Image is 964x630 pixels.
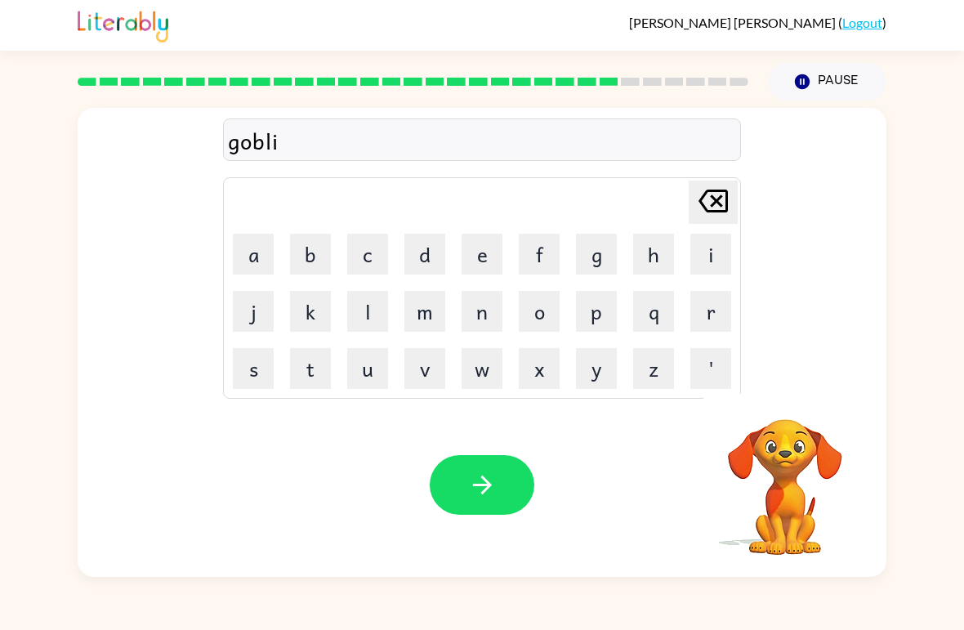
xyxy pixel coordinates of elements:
[519,234,560,275] button: f
[633,234,674,275] button: h
[576,291,617,332] button: p
[347,348,388,389] button: u
[703,394,867,557] video: Your browser must support playing .mp4 files to use Literably. Please try using another browser.
[462,348,502,389] button: w
[576,348,617,389] button: y
[290,291,331,332] button: k
[404,348,445,389] button: v
[347,234,388,275] button: c
[690,291,731,332] button: r
[519,291,560,332] button: o
[576,234,617,275] button: g
[78,7,168,42] img: Literably
[347,291,388,332] button: l
[629,15,838,30] span: [PERSON_NAME] [PERSON_NAME]
[233,234,274,275] button: a
[233,348,274,389] button: s
[462,234,502,275] button: e
[690,234,731,275] button: i
[519,348,560,389] button: x
[290,348,331,389] button: t
[290,234,331,275] button: b
[690,348,731,389] button: '
[633,348,674,389] button: z
[768,63,886,101] button: Pause
[404,234,445,275] button: d
[233,291,274,332] button: j
[633,291,674,332] button: q
[629,15,886,30] div: ( )
[404,291,445,332] button: m
[462,291,502,332] button: n
[228,123,736,158] div: gobli
[842,15,882,30] a: Logout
